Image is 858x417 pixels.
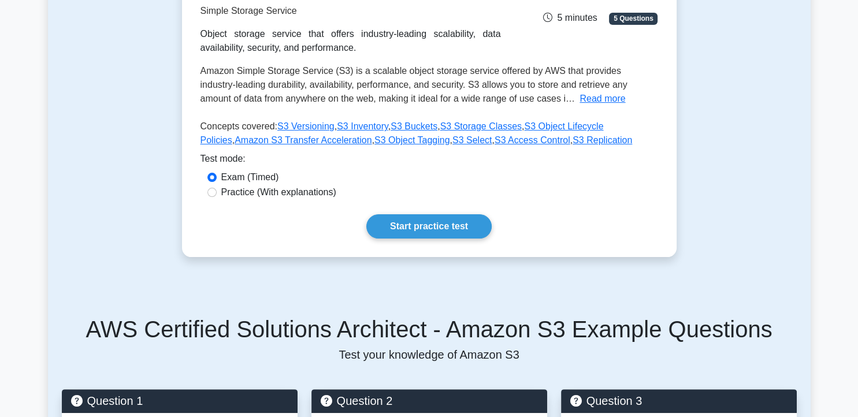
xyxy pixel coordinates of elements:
label: Practice (With explanations) [221,185,336,199]
a: S3 Object Lifecycle Policies [200,121,604,145]
p: Simple Storage Service [200,4,501,18]
a: S3 Select [452,135,492,145]
a: S3 Object Tagging [374,135,450,145]
div: Object storage service that offers industry-leading scalability, data availability, security, and... [200,27,501,55]
a: S3 Buckets [391,121,437,131]
a: S3 Inventory [337,121,388,131]
span: 5 Questions [609,13,658,24]
p: Test your knowledge of Amazon S3 [62,348,797,362]
span: Amazon Simple Storage Service (S3) is a scalable object storage service offered by AWS that provi... [200,66,627,103]
button: Read more [580,92,625,106]
a: S3 Versioning [277,121,335,131]
p: Concepts covered: , , , , , , , , , [200,120,658,152]
h5: Question 2 [321,394,538,408]
h5: Question 3 [570,394,788,408]
a: S3 Replication [573,135,632,145]
span: 5 minutes [543,13,597,23]
a: S3 Storage Classes [440,121,522,131]
a: Amazon S3 Transfer Acceleration [235,135,372,145]
a: S3 Access Control [495,135,570,145]
div: Test mode: [200,152,658,170]
a: Start practice test [366,214,492,239]
h5: AWS Certified Solutions Architect - Amazon S3 Example Questions [62,315,797,343]
label: Exam (Timed) [221,170,279,184]
h5: Question 1 [71,394,288,408]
